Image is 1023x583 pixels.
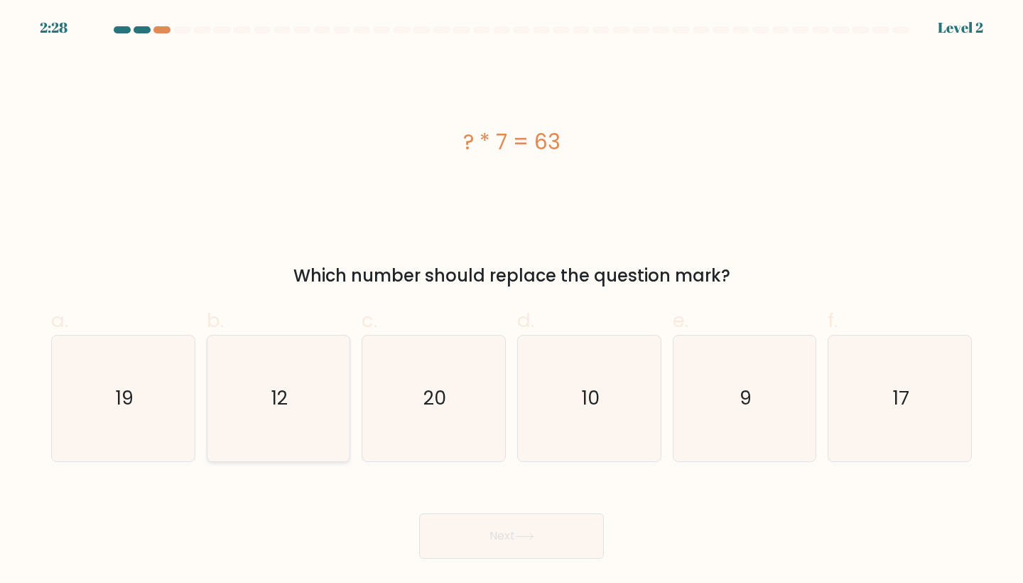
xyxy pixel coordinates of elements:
[517,306,534,334] span: d.
[207,306,224,334] span: b.
[828,306,838,334] span: f.
[51,306,68,334] span: a.
[423,385,446,412] text: 20
[271,385,288,412] text: 12
[938,17,983,38] div: Level 2
[419,513,604,559] button: Next
[60,263,963,289] div: Which number should replace the question mark?
[116,385,134,412] text: 19
[893,385,909,412] text: 17
[362,306,377,334] span: c.
[582,385,600,412] text: 10
[51,126,972,158] div: ? * 7 = 63
[740,385,752,412] text: 9
[673,306,688,334] span: e.
[40,17,67,38] div: 2:28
